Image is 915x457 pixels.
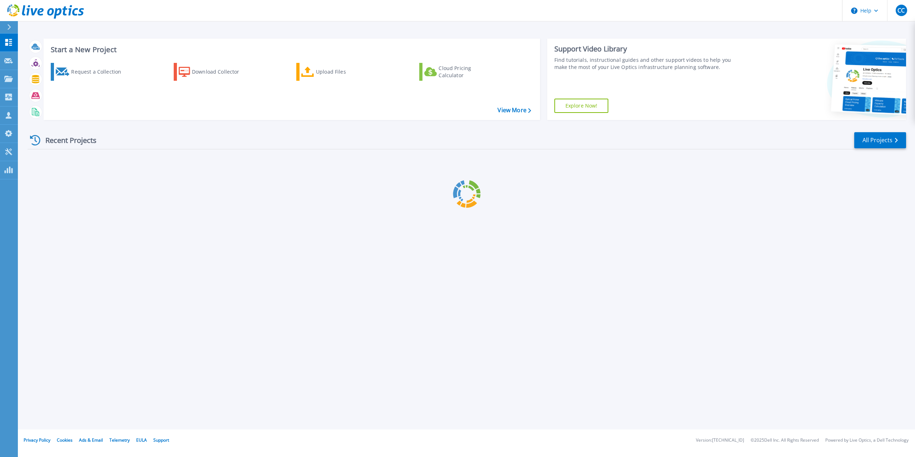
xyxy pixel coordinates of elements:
h3: Start a New Project [51,46,531,54]
div: Download Collector [192,65,249,79]
div: Request a Collection [71,65,128,79]
a: Privacy Policy [24,437,50,443]
div: Support Video Library [554,44,740,54]
div: Recent Projects [28,131,106,149]
li: Version: [TECHNICAL_ID] [696,438,744,443]
a: Telemetry [109,437,130,443]
span: CC [897,8,905,13]
a: Request a Collection [51,63,130,81]
a: EULA [136,437,147,443]
a: Upload Files [296,63,376,81]
a: View More [498,107,531,114]
a: Explore Now! [554,99,609,113]
li: © 2025 Dell Inc. All Rights Reserved [751,438,819,443]
div: Find tutorials, instructional guides and other support videos to help you make the most of your L... [554,56,740,71]
a: Ads & Email [79,437,103,443]
a: Cloud Pricing Calculator [419,63,499,81]
a: Cookies [57,437,73,443]
div: Cloud Pricing Calculator [439,65,496,79]
a: Download Collector [174,63,253,81]
li: Powered by Live Optics, a Dell Technology [825,438,909,443]
a: All Projects [854,132,906,148]
div: Upload Files [316,65,373,79]
a: Support [153,437,169,443]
